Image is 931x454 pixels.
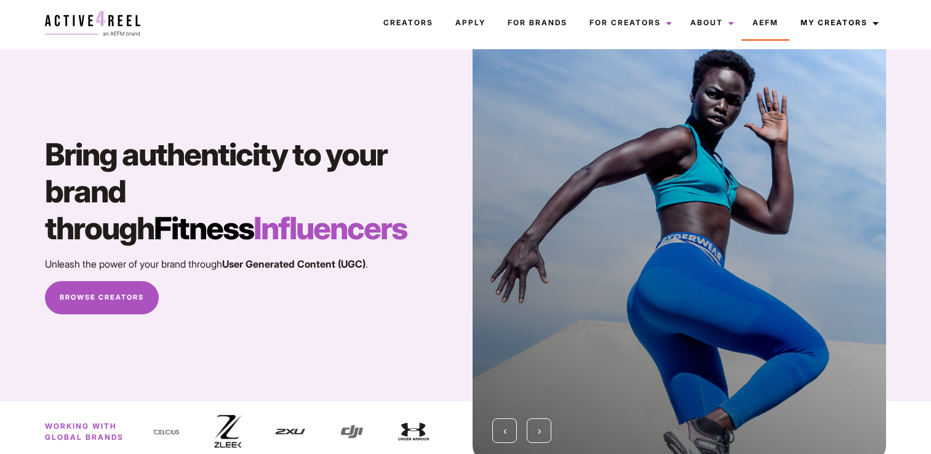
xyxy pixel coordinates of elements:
img: celcius logo [148,413,185,450]
a: Creators [372,6,444,39]
a: My Creators [789,6,886,39]
a: About [679,6,741,39]
span: Next [538,424,541,437]
img: celcius logo [457,413,494,450]
img: DJI-Logo [334,413,370,450]
a: AEFM [741,6,789,39]
strong: Influencers [254,210,407,247]
a: For Brands [497,6,578,39]
a: For Creators [578,6,679,39]
h1: Bring authenticity to your brand through [45,136,458,247]
p: Working with global brands [45,421,148,443]
strong: User Generated Content (UGC) [222,258,366,270]
img: 2XU-Logo-Square [271,413,308,450]
img: under armour logo [395,413,432,450]
p: Unleash the power of your brand through . [45,257,458,271]
span: Fitness [154,210,407,247]
img: a4r-logo.svg [45,11,140,36]
img: zleek_logo [210,413,247,450]
a: Apply [444,6,497,39]
a: Browse Creators [45,281,159,314]
span: Previous [503,424,506,437]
